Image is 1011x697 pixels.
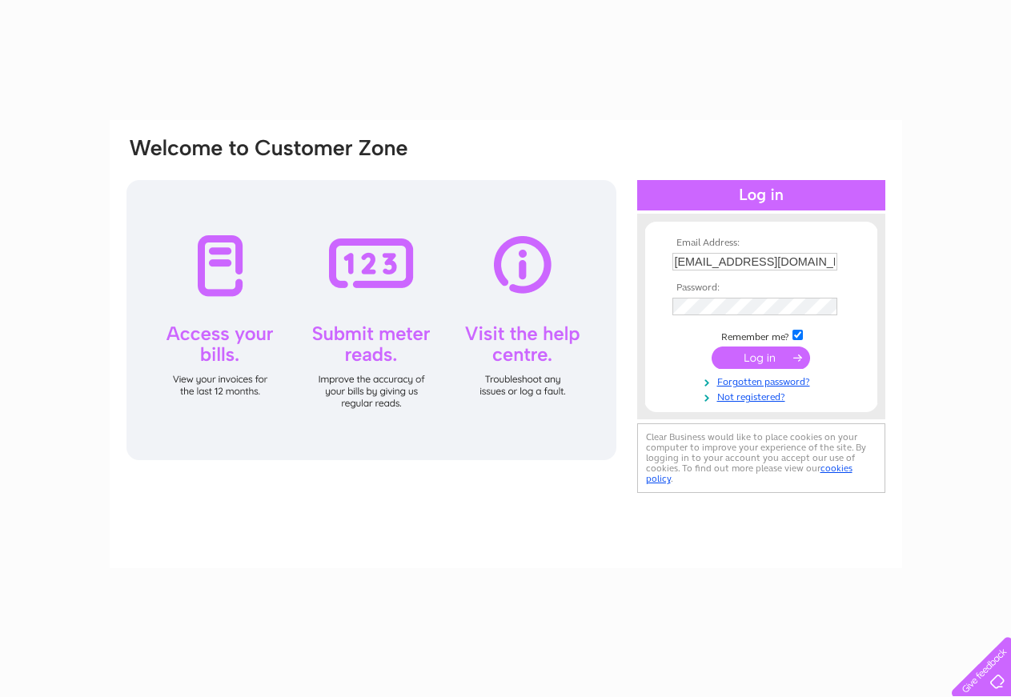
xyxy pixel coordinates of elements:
a: Not registered? [672,388,854,403]
a: cookies policy [646,463,853,484]
td: Remember me? [668,327,854,343]
input: Submit [712,346,810,369]
a: Forgotten password? [672,373,854,388]
th: Email Address: [668,238,854,249]
th: Password: [668,282,854,294]
div: Clear Business would like to place cookies on your computer to improve your experience of the sit... [637,423,885,493]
